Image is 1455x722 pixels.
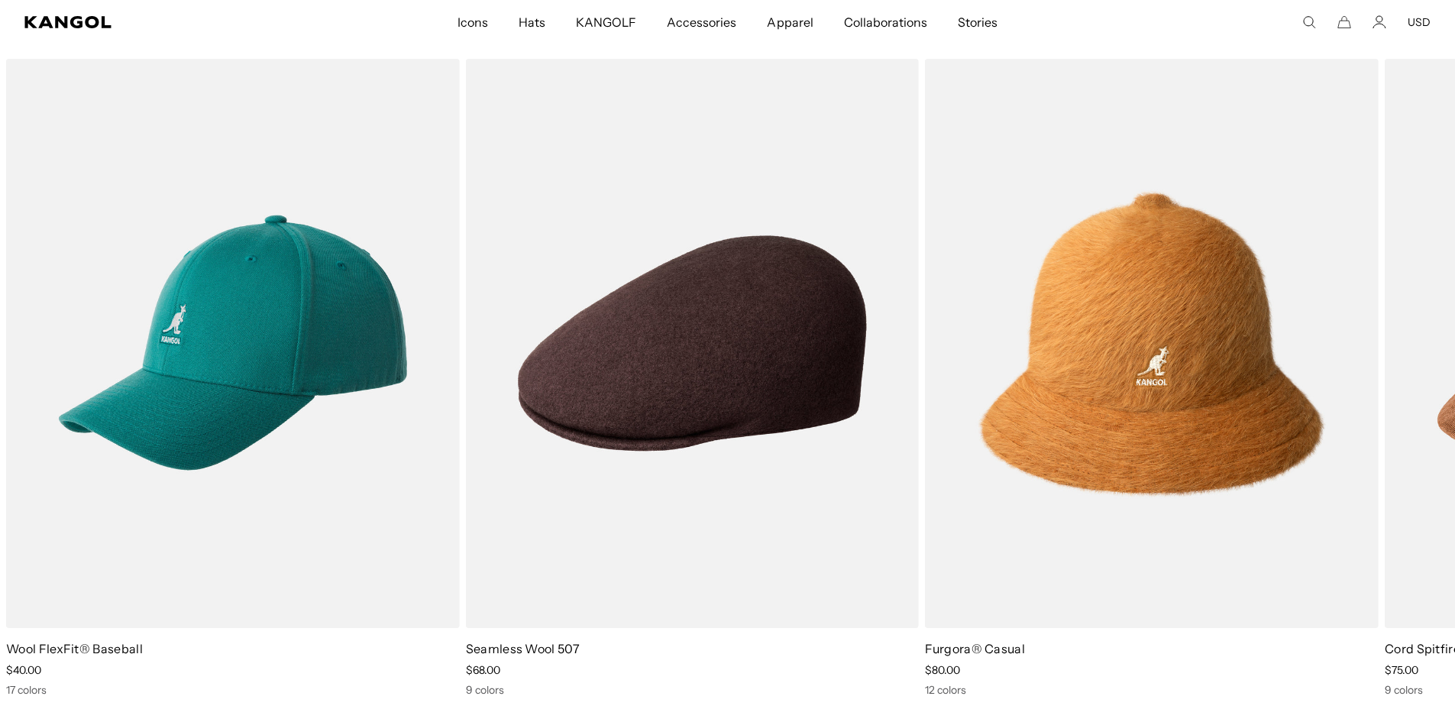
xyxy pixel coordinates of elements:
img: color-rustic-caramel [925,59,1379,628]
div: 13 of 13 [460,59,920,697]
div: 17 colors [6,683,460,697]
summary: Search here [1302,15,1316,29]
span: $80.00 [925,663,960,677]
span: $40.00 [6,663,41,677]
div: 1 of 13 [919,59,1379,697]
p: Wool FlexFit® Baseball [6,640,460,657]
a: Account [1373,15,1386,29]
div: 12 colors [925,683,1379,697]
img: color-fanfare [6,59,460,628]
p: Furgora® Casual [925,640,1379,657]
a: Kangol [24,16,302,28]
button: Cart [1337,15,1351,29]
span: $75.00 [1385,663,1418,677]
button: USD [1408,15,1431,29]
span: $68.00 [466,663,500,677]
p: Seamless Wool 507 [466,640,920,657]
img: color-espresso [466,59,920,628]
div: 9 colors [466,683,920,697]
